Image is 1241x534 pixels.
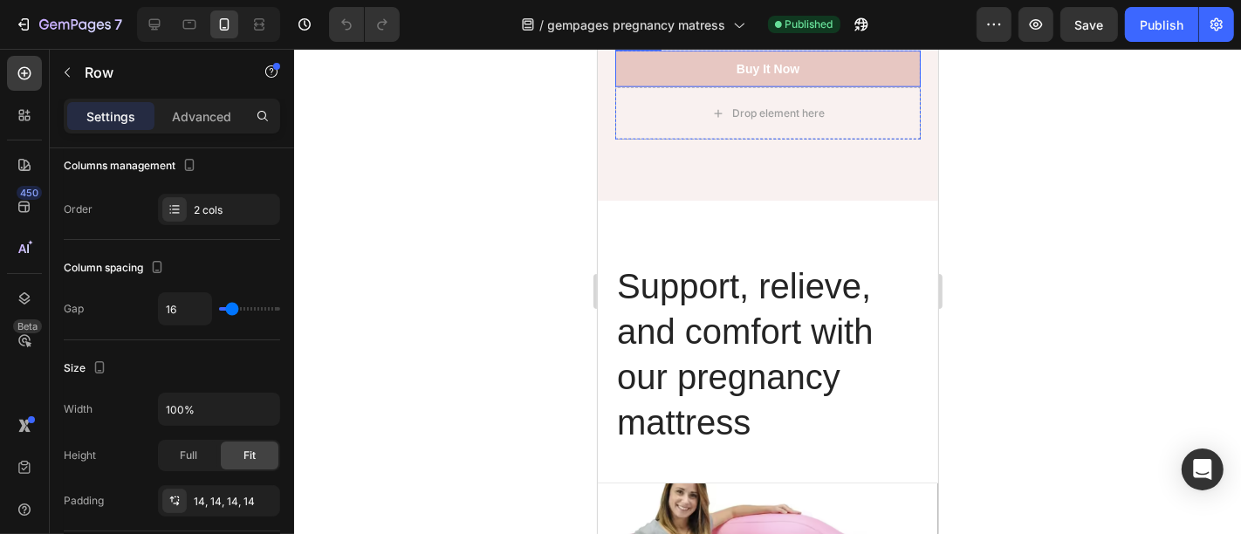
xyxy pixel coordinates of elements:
div: 2 cols [194,202,276,218]
div: 450 [17,186,42,200]
span: Full [180,448,197,463]
div: Open Intercom Messenger [1182,448,1224,490]
span: Save [1075,17,1104,32]
iframe: Design area [598,49,938,534]
div: Columns management [64,154,200,178]
div: Height [64,448,96,463]
button: Publish [1125,7,1198,42]
input: Auto [159,394,279,425]
span: gempages pregnancy matress [548,16,726,34]
p: Settings [86,107,135,126]
div: Gap [64,301,84,317]
div: Padding [64,493,104,509]
input: Auto [159,293,211,325]
div: Column spacing [64,257,168,280]
span: Published [785,17,833,32]
span: Fit [243,448,256,463]
p: Advanced [172,107,231,126]
div: Order [64,202,93,217]
div: Width [64,401,93,417]
div: Publish [1140,16,1183,34]
span: / [540,16,545,34]
div: Beta [13,319,42,333]
p: 7 [114,14,122,35]
button: Save [1060,7,1118,42]
div: Size [64,357,110,380]
p: Row [85,62,233,83]
button: 7 [7,7,130,42]
div: Undo/Redo [329,7,400,42]
div: 14, 14, 14, 14 [194,494,276,510]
